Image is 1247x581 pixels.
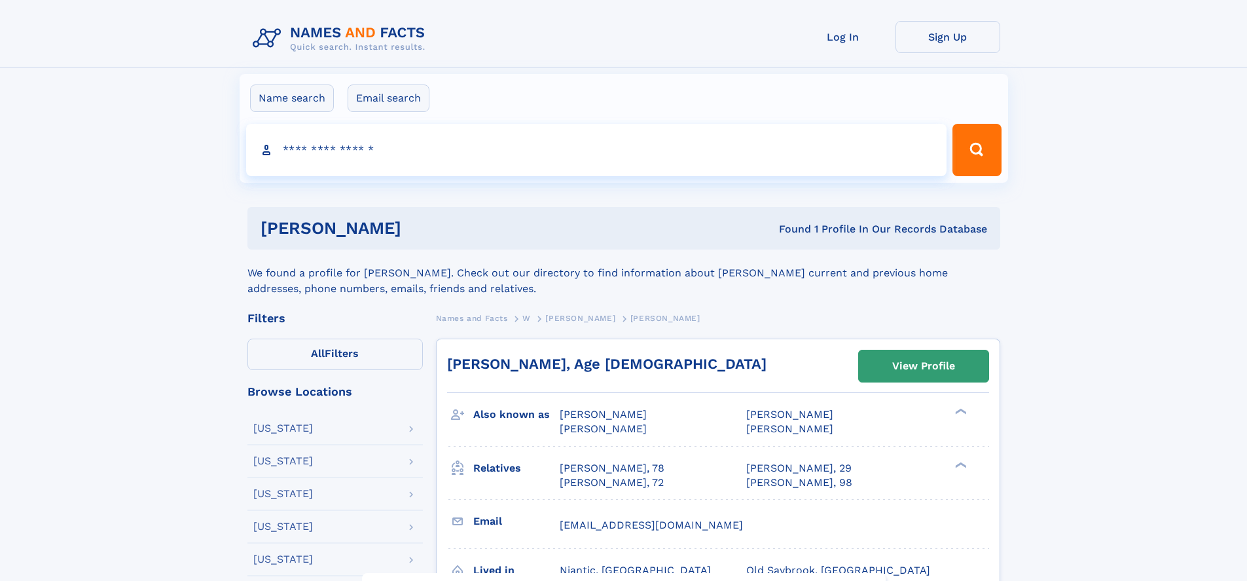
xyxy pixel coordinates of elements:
[560,564,711,576] span: Niantic, [GEOGRAPHIC_DATA]
[473,510,560,533] h3: Email
[311,347,325,360] span: All
[746,461,852,476] a: [PERSON_NAME], 29
[447,356,767,372] a: [PERSON_NAME], Age [DEMOGRAPHIC_DATA]
[952,460,967,469] div: ❯
[348,84,429,112] label: Email search
[952,124,1001,176] button: Search Button
[473,403,560,426] h3: Also known as
[560,461,664,476] a: [PERSON_NAME], 78
[250,84,334,112] label: Name search
[746,408,833,421] span: [PERSON_NAME]
[522,314,531,323] span: W
[253,489,313,499] div: [US_STATE]
[746,476,852,490] a: [PERSON_NAME], 98
[859,350,988,382] a: View Profile
[630,314,700,323] span: [PERSON_NAME]
[560,476,664,490] a: [PERSON_NAME], 72
[253,521,313,532] div: [US_STATE]
[247,21,436,56] img: Logo Names and Facts
[892,351,955,381] div: View Profile
[246,124,947,176] input: search input
[436,310,508,326] a: Names and Facts
[253,456,313,466] div: [US_STATE]
[522,310,531,326] a: W
[473,457,560,479] h3: Relatives
[746,564,930,576] span: Old Saybrook, [GEOGRAPHIC_DATA]
[545,314,615,323] span: [PERSON_NAME]
[253,554,313,565] div: [US_STATE]
[791,21,895,53] a: Log In
[261,220,590,236] h1: [PERSON_NAME]
[545,310,615,326] a: [PERSON_NAME]
[253,423,313,434] div: [US_STATE]
[560,422,647,435] span: [PERSON_NAME]
[560,519,743,531] span: [EMAIL_ADDRESS][DOMAIN_NAME]
[247,386,423,398] div: Browse Locations
[247,339,423,370] label: Filters
[590,222,987,236] div: Found 1 Profile In Our Records Database
[247,250,1000,297] div: We found a profile for [PERSON_NAME]. Check out our directory to find information about [PERSON_N...
[952,407,967,416] div: ❯
[746,422,833,435] span: [PERSON_NAME]
[895,21,1000,53] a: Sign Up
[560,408,647,421] span: [PERSON_NAME]
[247,312,423,324] div: Filters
